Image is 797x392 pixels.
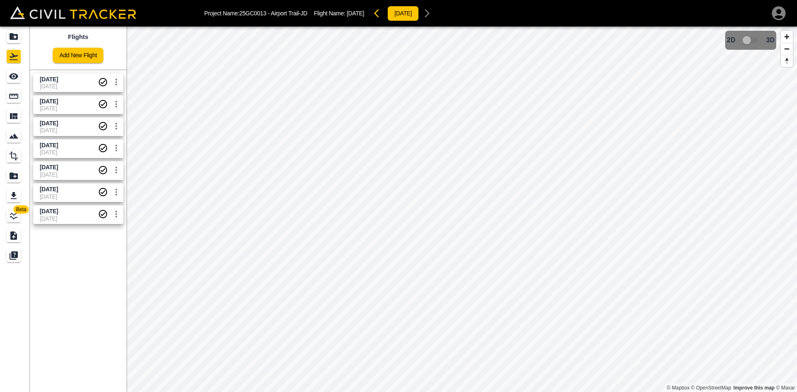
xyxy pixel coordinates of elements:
[204,10,307,17] p: Project Name: 25GC0013 - Airport Trail-JD
[347,10,364,17] span: [DATE]
[776,385,795,391] a: Maxar
[739,32,763,48] span: 3D model not uploaded yet
[733,385,775,391] a: Map feedback
[127,27,797,392] canvas: Map
[766,37,775,44] span: 3D
[10,6,136,19] img: Civil Tracker
[781,43,793,55] button: Zoom out
[781,55,793,67] button: Reset bearing to north
[691,385,731,391] a: OpenStreetMap
[387,6,419,21] button: [DATE]
[781,31,793,43] button: Zoom in
[727,37,735,44] span: 2D
[314,10,364,17] p: Flight Name:
[667,385,689,391] a: Mapbox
